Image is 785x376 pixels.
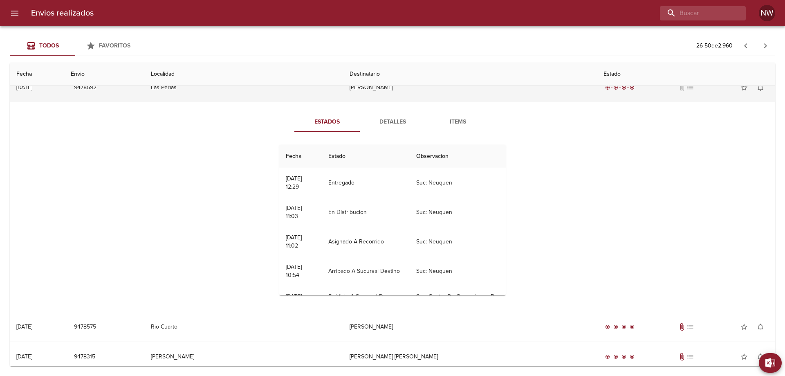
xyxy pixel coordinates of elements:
td: Entregado [322,168,410,198]
span: radio_button_checked [621,85,626,90]
th: Destinatario [343,63,597,86]
div: [DATE] [16,84,32,91]
span: No tiene pedido asociado [686,83,694,92]
button: 9478592 [71,80,100,95]
td: En Viaje A Sucursal De Destino [322,286,410,315]
span: star_border [740,83,748,92]
td: [PERSON_NAME] [144,342,343,371]
td: Arribado A Sucursal Destino [322,257,410,286]
div: [DATE] 11:02 [286,234,302,249]
span: No tiene pedido asociado [686,353,694,361]
span: radio_button_checked [605,354,610,359]
div: NW [759,5,775,21]
td: Suc: Neuquen [410,257,506,286]
span: Pagina siguiente [756,36,775,56]
span: No tiene documentos adjuntos [678,83,686,92]
td: [PERSON_NAME] [343,312,597,342]
button: Agregar a favoritos [736,319,752,335]
span: 9478592 [74,83,96,93]
span: radio_button_checked [613,85,618,90]
td: Suc: Centro De Operaciones Bs As [410,286,506,315]
button: Activar notificaciones [752,79,769,96]
div: Abrir información de usuario [759,5,775,21]
div: [DATE] 11:03 [286,205,302,220]
span: Estados [299,117,355,127]
span: radio_button_checked [605,85,610,90]
span: star_border [740,323,748,331]
div: Tabs detalle de guia [294,112,491,132]
button: Agregar a favoritos [736,349,752,365]
span: radio_button_checked [605,324,610,329]
td: Asignado A Recorrido [322,227,410,257]
th: Fecha [279,145,322,168]
span: notifications_none [756,323,765,331]
p: 26 - 50 de 2.960 [696,42,733,50]
button: menu [5,3,25,23]
span: radio_button_checked [621,354,626,359]
span: notifications_none [756,83,765,92]
div: Tabs Envios [10,36,141,56]
button: 9478315 [71,349,99,365]
span: Favoritos [99,42,130,49]
span: notifications_none [756,353,765,361]
div: [DATE] [16,353,32,360]
td: En Distribucion [322,198,410,227]
td: Rio Cuarto [144,312,343,342]
span: Tiene documentos adjuntos [678,353,686,361]
span: Todos [39,42,59,49]
div: [DATE] [16,323,32,330]
td: Suc: Neuquen [410,227,506,257]
td: [PERSON_NAME] [PERSON_NAME] [343,342,597,371]
div: [DATE] 10:54 [286,263,302,279]
th: Estado [597,63,775,86]
td: [PERSON_NAME] [343,73,597,102]
span: radio_button_checked [613,324,618,329]
button: 9478575 [71,320,99,335]
div: [DATE] 10:29 [286,293,302,308]
div: Entregado [603,353,636,361]
span: radio_button_checked [630,85,635,90]
td: Suc: Neuquen [410,198,506,227]
td: Las Perlas [144,73,343,102]
button: Activar notificaciones [752,349,769,365]
td: Suc: Neuquen [410,168,506,198]
button: Exportar Excel [759,353,782,373]
span: 9478315 [74,352,95,362]
h6: Envios realizados [31,7,94,20]
div: [DATE] 12:29 [286,175,302,190]
span: Tiene documentos adjuntos [678,323,686,331]
span: No tiene pedido asociado [686,323,694,331]
th: Envio [64,63,144,86]
th: Observacion [410,145,506,168]
span: 9478575 [74,322,96,332]
span: star_border [740,353,748,361]
th: Estado [322,145,410,168]
div: Entregado [603,83,636,92]
input: buscar [660,6,732,20]
div: Entregado [603,323,636,331]
span: radio_button_checked [613,354,618,359]
span: radio_button_checked [630,324,635,329]
button: Activar notificaciones [752,319,769,335]
span: radio_button_checked [621,324,626,329]
span: Items [430,117,486,127]
th: Fecha [10,63,64,86]
span: Detalles [365,117,420,127]
span: radio_button_checked [630,354,635,359]
th: Localidad [144,63,343,86]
